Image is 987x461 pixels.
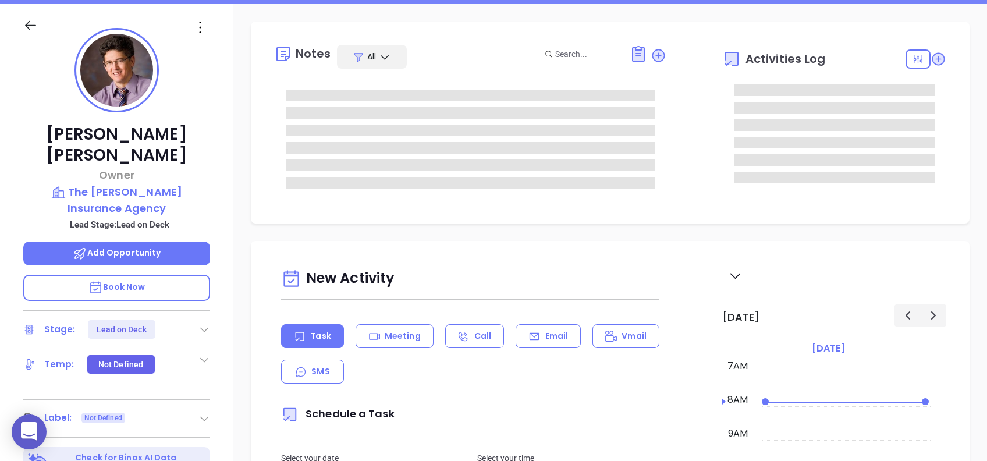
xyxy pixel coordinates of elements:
[23,167,210,183] p: Owner
[726,427,750,441] div: 9am
[80,34,153,107] img: profile-user
[810,341,847,357] a: [DATE]
[29,217,210,232] p: Lead Stage: Lead on Deck
[97,320,147,339] div: Lead on Deck
[44,356,74,373] div: Temp:
[745,53,825,65] span: Activities Log
[725,393,750,407] div: 8am
[474,330,491,342] p: Call
[894,304,921,326] button: Previous day
[385,330,421,342] p: Meeting
[555,48,617,61] input: Search...
[310,330,331,342] p: Task
[725,359,750,373] div: 7am
[281,264,659,294] div: New Activity
[23,124,210,166] p: [PERSON_NAME] [PERSON_NAME]
[722,311,759,324] h2: [DATE]
[44,321,76,338] div: Stage:
[311,366,329,378] p: SMS
[98,355,143,374] div: Not Defined
[88,281,145,293] span: Book Now
[23,184,210,216] a: The [PERSON_NAME] Insurance Agency
[281,406,395,421] span: Schedule a Task
[73,247,161,258] span: Add Opportunity
[84,412,122,424] span: Not Defined
[44,409,72,427] div: Label:
[622,330,647,342] p: Vmail
[545,330,569,342] p: Email
[920,304,946,326] button: Next day
[296,48,331,59] div: Notes
[367,51,376,62] span: All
